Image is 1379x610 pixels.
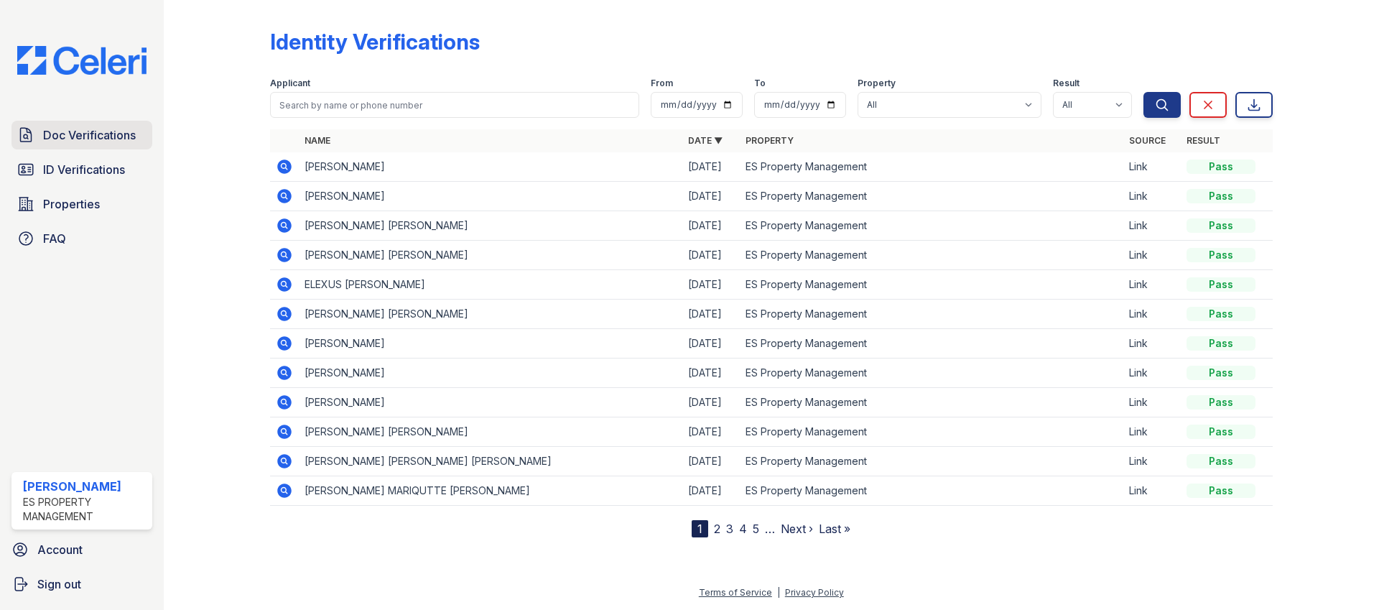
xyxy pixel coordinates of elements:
td: [PERSON_NAME] [PERSON_NAME] [299,417,682,447]
img: CE_Logo_Blue-a8612792a0a2168367f1c8372b55b34899dd931a85d93a1a3d3e32e68fde9ad4.png [6,46,158,75]
td: [DATE] [682,300,740,329]
td: [PERSON_NAME] [299,388,682,417]
td: [PERSON_NAME] [PERSON_NAME] [PERSON_NAME] [299,447,682,476]
label: From [651,78,673,89]
div: ES Property Management [23,495,147,524]
td: Link [1123,300,1181,329]
td: ES Property Management [740,152,1123,182]
td: [PERSON_NAME] [299,152,682,182]
div: 1 [692,520,708,537]
span: Sign out [37,576,81,593]
a: FAQ [11,224,152,253]
td: ES Property Management [740,388,1123,417]
td: [PERSON_NAME] MARIQUTTE [PERSON_NAME] [299,476,682,506]
td: ES Property Management [740,300,1123,329]
td: Link [1123,417,1181,447]
td: ES Property Management [740,359,1123,388]
a: Result [1187,135,1220,146]
div: Pass [1187,248,1255,262]
label: Result [1053,78,1079,89]
span: FAQ [43,230,66,247]
a: Privacy Policy [785,587,844,598]
td: [DATE] [682,388,740,417]
td: Link [1123,241,1181,270]
td: [DATE] [682,447,740,476]
td: [PERSON_NAME] [299,329,682,359]
a: Next › [781,522,813,536]
td: Link [1123,182,1181,211]
span: … [765,520,775,537]
div: Pass [1187,189,1255,203]
td: Link [1123,388,1181,417]
td: Link [1123,329,1181,359]
td: Link [1123,152,1181,182]
span: Properties [43,195,100,213]
a: Name [305,135,330,146]
td: [PERSON_NAME] [299,182,682,211]
div: Pass [1187,218,1255,233]
td: Link [1123,447,1181,476]
div: Identity Verifications [270,29,480,55]
td: ELEXUS [PERSON_NAME] [299,270,682,300]
div: Pass [1187,366,1255,380]
div: Pass [1187,425,1255,439]
td: [PERSON_NAME] [PERSON_NAME] [299,300,682,329]
div: Pass [1187,277,1255,292]
a: Property [746,135,794,146]
td: [DATE] [682,152,740,182]
label: Applicant [270,78,310,89]
td: [DATE] [682,359,740,388]
div: | [777,587,780,598]
label: Property [858,78,896,89]
td: [PERSON_NAME] [PERSON_NAME] [299,241,682,270]
td: Link [1123,270,1181,300]
a: Account [6,535,158,564]
a: Source [1129,135,1166,146]
span: Account [37,541,83,558]
div: Pass [1187,395,1255,410]
div: [PERSON_NAME] [23,478,147,495]
a: Sign out [6,570,158,599]
td: [DATE] [682,329,740,359]
td: Link [1123,211,1181,241]
a: ID Verifications [11,155,152,184]
a: Date ▼ [688,135,723,146]
td: ES Property Management [740,417,1123,447]
a: Doc Verifications [11,121,152,149]
td: [DATE] [682,211,740,241]
a: Last » [819,522,850,536]
div: Pass [1187,307,1255,321]
div: Pass [1187,160,1255,174]
td: [DATE] [682,270,740,300]
a: 3 [726,522,733,536]
a: 4 [739,522,747,536]
td: ES Property Management [740,182,1123,211]
td: ES Property Management [740,447,1123,476]
div: Pass [1187,336,1255,351]
span: Doc Verifications [43,126,136,144]
td: [PERSON_NAME] [PERSON_NAME] [299,211,682,241]
a: 2 [714,522,720,536]
td: Link [1123,476,1181,506]
td: Link [1123,359,1181,388]
td: [DATE] [682,417,740,447]
td: ES Property Management [740,476,1123,506]
td: [PERSON_NAME] [299,359,682,388]
td: ES Property Management [740,211,1123,241]
a: Terms of Service [699,587,772,598]
td: [DATE] [682,182,740,211]
label: To [754,78,766,89]
a: Properties [11,190,152,218]
a: 5 [753,522,759,536]
div: Pass [1187,484,1255,498]
span: ID Verifications [43,161,125,178]
td: [DATE] [682,241,740,270]
input: Search by name or phone number [270,92,639,118]
td: ES Property Management [740,270,1123,300]
td: [DATE] [682,476,740,506]
td: ES Property Management [740,329,1123,359]
td: ES Property Management [740,241,1123,270]
div: Pass [1187,454,1255,468]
